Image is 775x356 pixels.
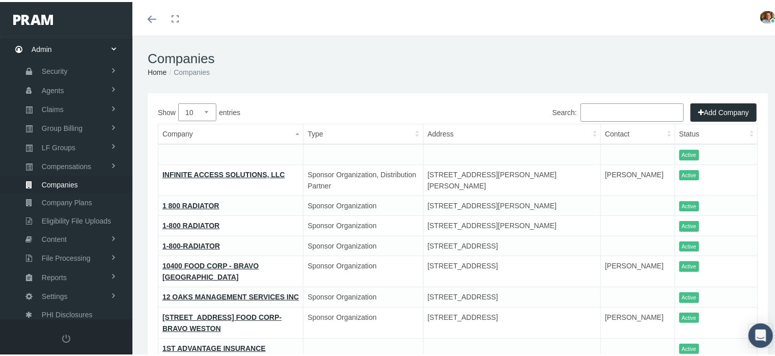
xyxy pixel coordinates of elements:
[749,321,773,346] div: Open Intercom Messenger
[148,49,768,65] h1: Companies
[42,137,75,154] span: LF Groups
[178,101,216,119] select: Showentries
[42,248,91,265] span: File Processing
[601,254,675,285] td: [PERSON_NAME]
[162,169,285,177] a: INFINITE ACCESS SOLUTIONS, LLC
[42,229,67,246] span: Content
[167,65,210,76] li: Companies
[552,101,684,120] label: Search:
[303,254,423,285] td: Sponsor Organization
[601,162,675,194] td: [PERSON_NAME]
[580,101,684,120] input: Search:
[162,240,220,248] a: 1-800-RADIATOR
[601,122,675,142] th: Contact: activate to sort column ascending
[42,61,68,78] span: Security
[423,194,601,214] td: [STREET_ADDRESS][PERSON_NAME]
[162,291,299,299] a: 12 OAKS MANAGEMENT SERVICES INC
[303,194,423,214] td: Sponsor Organization
[42,156,91,173] span: Compensations
[601,305,675,336] td: [PERSON_NAME]
[423,122,601,142] th: Address: activate to sort column ascending
[162,220,219,228] a: 1-800 RADIATOR
[303,285,423,306] td: Sponsor Organization
[42,118,82,135] span: Group Billing
[42,210,111,228] span: Eligibility File Uploads
[679,219,699,230] span: Active
[679,199,699,210] span: Active
[42,99,64,116] span: Claims
[679,168,699,179] span: Active
[679,259,699,270] span: Active
[675,122,757,142] th: Status: activate to sort column ascending
[679,311,699,321] span: Active
[423,234,601,254] td: [STREET_ADDRESS]
[162,200,219,208] a: 1 800 RADIATOR
[162,311,282,331] a: [STREET_ADDRESS] FOOD CORP-BRAVO WESTON
[42,80,64,97] span: Agents
[423,162,601,194] td: [STREET_ADDRESS][PERSON_NAME][PERSON_NAME]
[679,148,699,158] span: Active
[162,260,259,279] a: 10400 FOOD CORP - BRAVO [GEOGRAPHIC_DATA]
[162,342,266,350] a: 1ST ADVANTAGE INSURANCE
[303,162,423,194] td: Sponsor Organization, Distribution Partner
[423,285,601,306] td: [STREET_ADDRESS]
[158,122,303,142] th: Company: activate to sort column descending
[32,38,52,57] span: Admin
[303,234,423,254] td: Sponsor Organization
[679,239,699,250] span: Active
[303,214,423,234] td: Sponsor Organization
[42,174,78,191] span: Companies
[42,304,93,321] span: PHI Disclosures
[679,290,699,301] span: Active
[42,267,67,284] span: Reports
[303,305,423,336] td: Sponsor Organization
[423,254,601,285] td: [STREET_ADDRESS]
[13,13,53,23] img: PRAM_20_x_78.png
[679,342,699,352] span: Active
[423,305,601,336] td: [STREET_ADDRESS]
[690,101,757,120] button: Add Company
[423,214,601,234] td: [STREET_ADDRESS][PERSON_NAME]
[303,122,423,142] th: Type: activate to sort column ascending
[158,101,458,119] label: Show entries
[148,66,167,74] a: Home
[42,192,92,209] span: Company Plans
[42,286,68,303] span: Settings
